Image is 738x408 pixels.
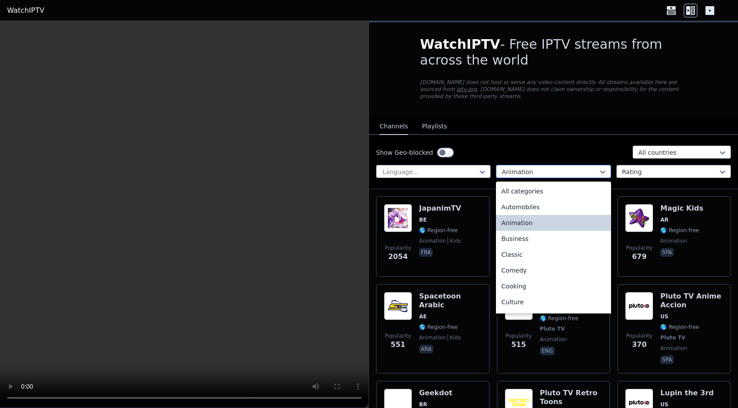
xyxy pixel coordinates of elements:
[506,332,532,339] span: Popularity
[384,204,412,232] img: JapanimTV
[419,401,427,408] span: BR
[496,215,611,231] div: Animation
[419,237,446,244] span: animation
[660,216,669,223] span: AR
[625,204,653,232] img: Magic Kids
[660,292,723,310] h6: Pluto TV Anime Accion
[496,262,611,278] div: Comedy
[540,346,555,355] p: eng
[660,248,673,257] p: spa
[448,334,461,341] span: kids
[448,237,461,244] span: kids
[380,118,408,135] button: Channels
[419,324,458,331] span: 🌎 Region-free
[660,401,668,408] span: US
[660,355,673,364] p: spa
[540,389,603,406] h6: Pluto TV Retro Toons
[496,278,611,294] div: Cooking
[632,251,647,262] span: 679
[625,292,653,320] img: Pluto TV Anime Accion
[660,227,699,234] span: 🌎 Region-free
[632,339,647,350] span: 370
[660,204,703,213] h6: Magic Kids
[385,332,411,339] span: Popularity
[385,244,411,251] span: Popularity
[419,313,427,320] span: AE
[419,389,458,397] h6: Geekdot
[388,251,408,262] span: 2054
[626,244,652,251] span: Popularity
[422,118,447,135] button: Playlists
[420,36,687,68] h1: - Free IPTV streams from across the world
[626,332,652,339] span: Popularity
[496,231,611,247] div: Business
[540,325,565,332] span: Pluto TV
[660,345,687,352] span: animation
[540,336,567,343] span: animation
[419,227,458,234] span: 🌎 Region-free
[376,148,433,157] label: Show Geo-blocked
[540,315,579,322] span: 🌎 Region-free
[496,294,611,310] div: Culture
[391,339,405,350] span: 551
[456,86,477,92] a: iptv-org
[419,248,433,257] p: fra
[419,345,433,353] p: ara
[660,324,699,331] span: 🌎 Region-free
[496,310,611,326] div: Documentary
[419,334,446,341] span: animation
[496,199,611,215] div: Automobiles
[511,339,526,350] span: 515
[660,237,687,244] span: animation
[384,292,412,320] img: Spacetoon Arabic
[496,183,611,199] div: All categories
[419,292,482,310] h6: Spacetoon Arabic
[660,313,668,320] span: US
[419,216,427,223] span: BE
[496,247,611,262] div: Classic
[420,79,687,100] p: [DOMAIN_NAME] does not host or serve any video content directly. All streams available here are s...
[660,389,713,397] h6: Lupin the 3rd
[660,334,685,341] span: Pluto TV
[420,36,500,52] span: WatchIPTV
[7,5,44,16] a: WatchIPTV
[419,204,461,213] h6: JapanimTV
